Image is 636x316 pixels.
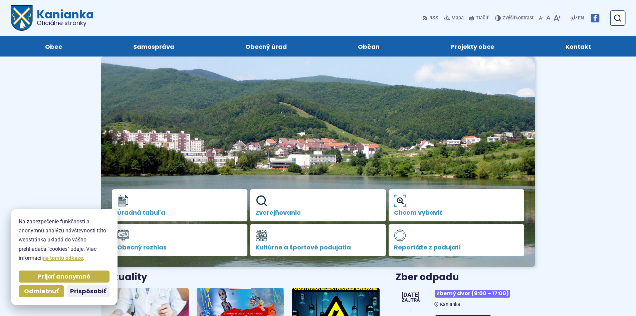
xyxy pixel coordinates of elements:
[495,11,535,25] button: Zvýšiťkontrast
[19,271,110,283] button: Prijať anonymné
[578,14,584,22] span: EN
[537,36,620,57] a: Kontakt
[440,302,460,307] span: Kanianka
[402,298,420,303] span: Zajtra
[70,288,106,295] span: Prispôsobiť
[451,36,494,57] span: Projekty obce
[502,15,534,21] span: kontrast
[112,189,248,221] a: Úradná tabuľa
[33,9,94,26] h1: Kanianka
[389,224,524,256] a: Reportáže z podujatí
[112,224,248,256] a: Obecný rozhlas
[11,5,33,31] img: Prejsť na domovskú stránku
[133,36,174,57] span: Samospráva
[19,217,110,262] p: Na zabezpečenie funkčnosti a anonymnú analýzu návštevnosti táto webstránka ukladá do vášho prehli...
[250,189,386,221] a: Zverejňovanie
[396,287,535,307] a: Zberný dvor (9:00 – 17:00) Kanianka [DATE] Zajtra
[394,209,519,216] span: Chcem vybaviť
[255,244,381,251] span: Kultúrne a športové podujatia
[552,11,562,25] button: Zväčšiť veľkosť písma
[476,15,488,21] span: Tlačiť
[250,224,386,256] a: Kultúrne a športové podujatia
[358,36,380,57] span: Občan
[329,36,409,57] a: Občan
[396,272,535,283] h3: Zber odpadu
[435,290,510,298] span: Zberný dvor (9:00 – 17:00)
[104,36,203,57] a: Samospráva
[468,11,490,25] button: Tlačiť
[429,14,438,22] span: RSS
[38,273,90,281] span: Prijať anonymné
[67,285,110,297] button: Prispôsobiť
[442,11,465,25] a: Mapa
[37,20,94,26] span: Oficiálne stránky
[422,36,523,57] a: Projekty obce
[402,292,420,298] span: [DATE]
[394,244,519,251] span: Reportáže z podujatí
[216,36,315,57] a: Obecný úrad
[117,244,242,251] span: Obecný rozhlas
[101,272,147,283] h3: Aktuality
[389,189,524,221] a: Chcem vybaviť
[566,36,591,57] span: Kontakt
[255,209,381,216] span: Zverejňovanie
[245,36,287,57] span: Obecný úrad
[19,285,64,297] button: Odmietnuť
[45,36,62,57] span: Obec
[16,36,91,57] a: Obec
[502,15,515,21] span: Zvýšiť
[451,14,464,22] span: Mapa
[43,255,83,261] a: na tomto odkaze
[117,209,242,216] span: Úradná tabuľa
[423,11,440,25] a: RSS
[538,11,545,25] button: Zmenšiť veľkosť písma
[591,14,599,22] img: Prejsť na Facebook stránku
[545,11,552,25] button: Nastaviť pôvodnú veľkosť písma
[11,5,94,31] a: Logo Kanianka, prejsť na domovskú stránku.
[577,14,585,22] a: EN
[24,288,59,295] span: Odmietnuť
